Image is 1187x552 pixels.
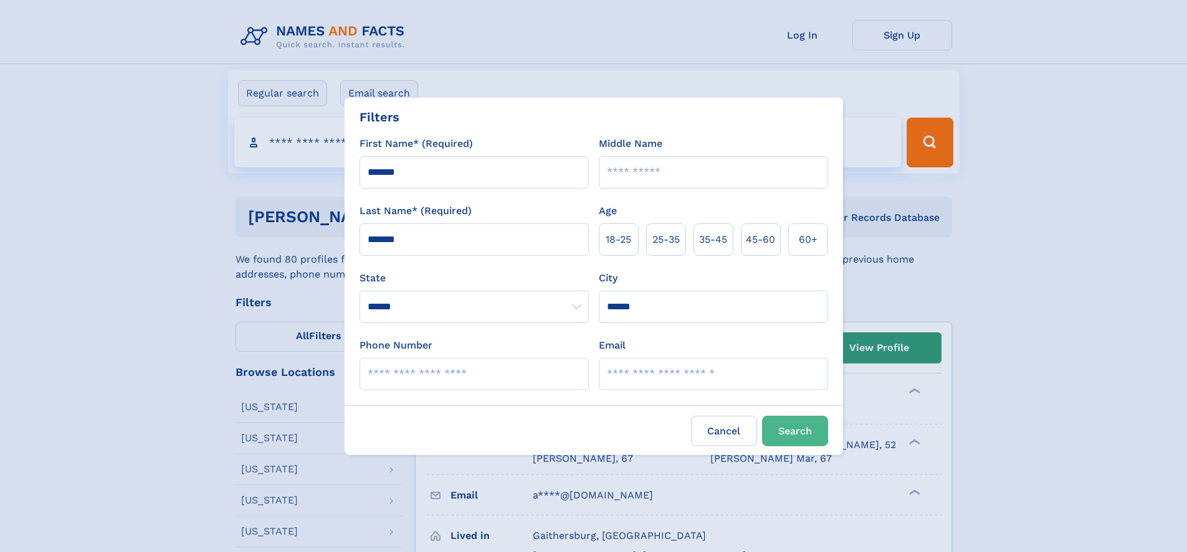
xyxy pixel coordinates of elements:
[360,108,399,126] div: Filters
[360,338,432,353] label: Phone Number
[606,232,631,247] span: 18‑25
[691,416,757,446] label: Cancel
[360,136,473,151] label: First Name* (Required)
[652,232,680,247] span: 25‑35
[699,232,727,247] span: 35‑45
[762,416,828,446] button: Search
[799,232,818,247] span: 60+
[746,232,775,247] span: 45‑60
[599,203,617,218] label: Age
[360,203,472,218] label: Last Name* (Required)
[360,271,589,286] label: State
[599,271,617,286] label: City
[599,136,662,151] label: Middle Name
[599,338,626,353] label: Email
